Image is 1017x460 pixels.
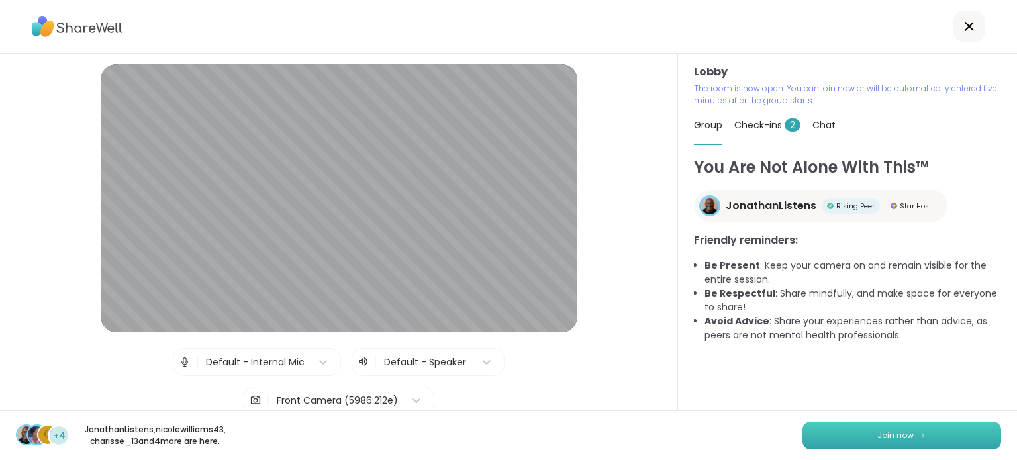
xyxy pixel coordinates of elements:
[694,118,722,132] span: Group
[701,197,718,214] img: JonathanListens
[694,156,1001,179] h1: You Are Not Alone With This™
[734,118,800,132] span: Check-ins
[827,203,834,209] img: Rising Peer
[28,426,46,444] img: nicolewilliams43
[694,64,1001,80] h3: Lobby
[704,314,769,328] b: Avoid Advice
[196,349,199,375] span: |
[812,118,836,132] span: Chat
[891,203,897,209] img: Star Host
[17,426,36,444] img: JonathanListens
[250,387,262,414] img: Camera
[694,83,1001,107] p: The room is now open. You can join now or will be automatically entered five minutes after the gr...
[81,424,229,447] p: JonathanListens , nicolewilliams43 , charisse_13 and 4 more are here.
[694,190,947,222] a: JonathanListensJonathanListensRising PeerRising PeerStar HostStar Host
[704,287,775,300] b: Be Respectful
[785,118,800,132] span: 2
[704,314,1001,342] li: : Share your experiences rather than advice, as peers are not mental health professionals.
[704,259,760,272] b: Be Present
[836,201,875,211] span: Rising Peer
[900,201,932,211] span: Star Host
[694,232,1001,248] h3: Friendly reminders:
[267,387,270,414] span: |
[919,432,927,439] img: ShareWell Logomark
[44,426,52,443] span: c
[32,11,122,42] img: ShareWell Logo
[179,349,191,375] img: Microphone
[802,422,1001,449] button: Join now
[704,287,1001,314] li: : Share mindfully, and make space for everyone to share!
[877,430,914,441] span: Join now
[206,355,305,369] div: Default - Internal Mic
[53,429,66,443] span: +4
[374,354,377,370] span: |
[726,198,816,214] span: JonathanListens
[277,394,398,408] div: Front Camera (5986:212e)
[704,259,1001,287] li: : Keep your camera on and remain visible for the entire session.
